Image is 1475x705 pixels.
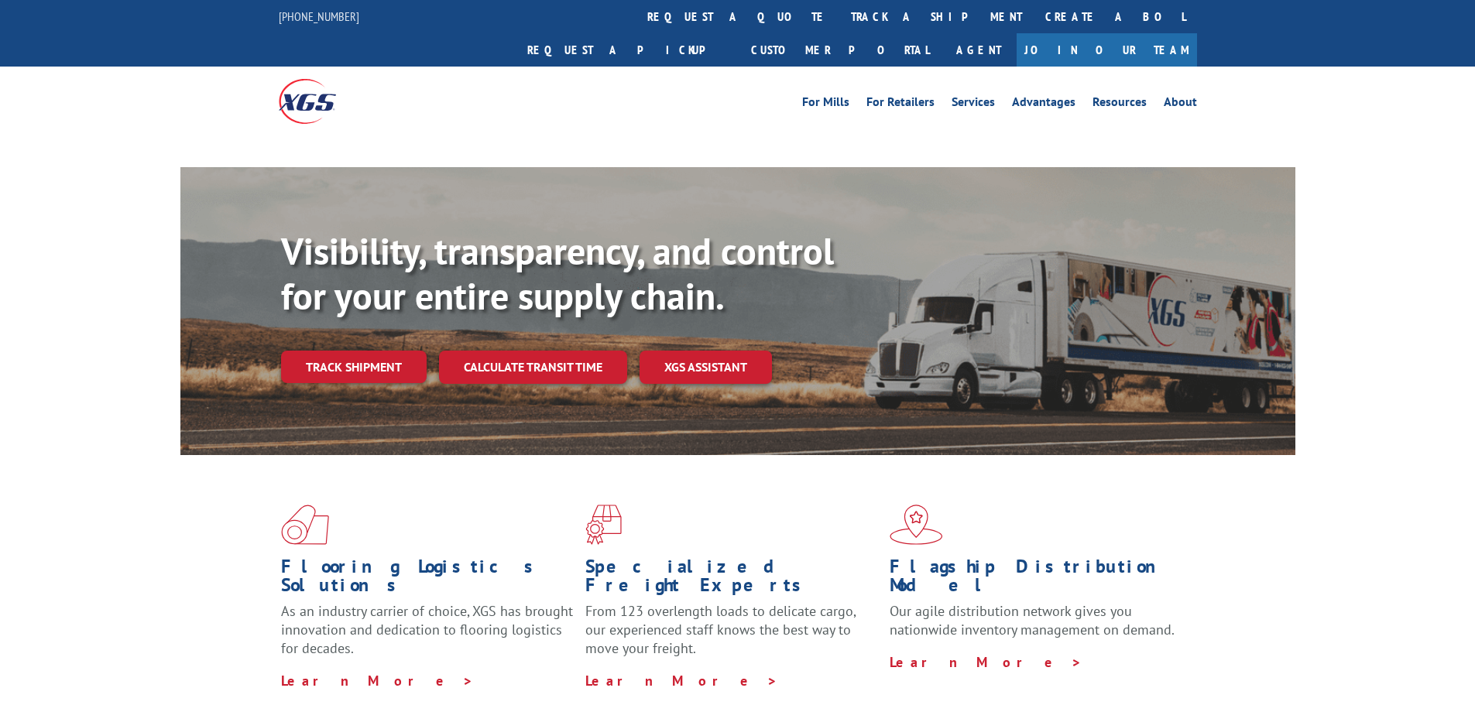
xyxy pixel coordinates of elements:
[890,653,1082,671] a: Learn More >
[439,351,627,384] a: Calculate transit time
[585,602,878,671] p: From 123 overlength loads to delicate cargo, our experienced staff knows the best way to move you...
[1012,96,1075,113] a: Advantages
[279,9,359,24] a: [PHONE_NUMBER]
[281,557,574,602] h1: Flooring Logistics Solutions
[281,227,834,320] b: Visibility, transparency, and control for your entire supply chain.
[585,672,778,690] a: Learn More >
[281,505,329,545] img: xgs-icon-total-supply-chain-intelligence-red
[585,505,622,545] img: xgs-icon-focused-on-flooring-red
[640,351,772,384] a: XGS ASSISTANT
[802,96,849,113] a: For Mills
[890,505,943,545] img: xgs-icon-flagship-distribution-model-red
[1017,33,1197,67] a: Join Our Team
[890,602,1175,638] span: Our agile distribution network gives you nationwide inventory management on demand.
[739,33,941,67] a: Customer Portal
[1093,96,1147,113] a: Resources
[281,351,427,383] a: Track shipment
[866,96,935,113] a: For Retailers
[281,602,573,657] span: As an industry carrier of choice, XGS has brought innovation and dedication to flooring logistics...
[281,672,474,690] a: Learn More >
[1164,96,1197,113] a: About
[585,557,878,602] h1: Specialized Freight Experts
[941,33,1017,67] a: Agent
[890,557,1182,602] h1: Flagship Distribution Model
[952,96,995,113] a: Services
[516,33,739,67] a: Request a pickup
